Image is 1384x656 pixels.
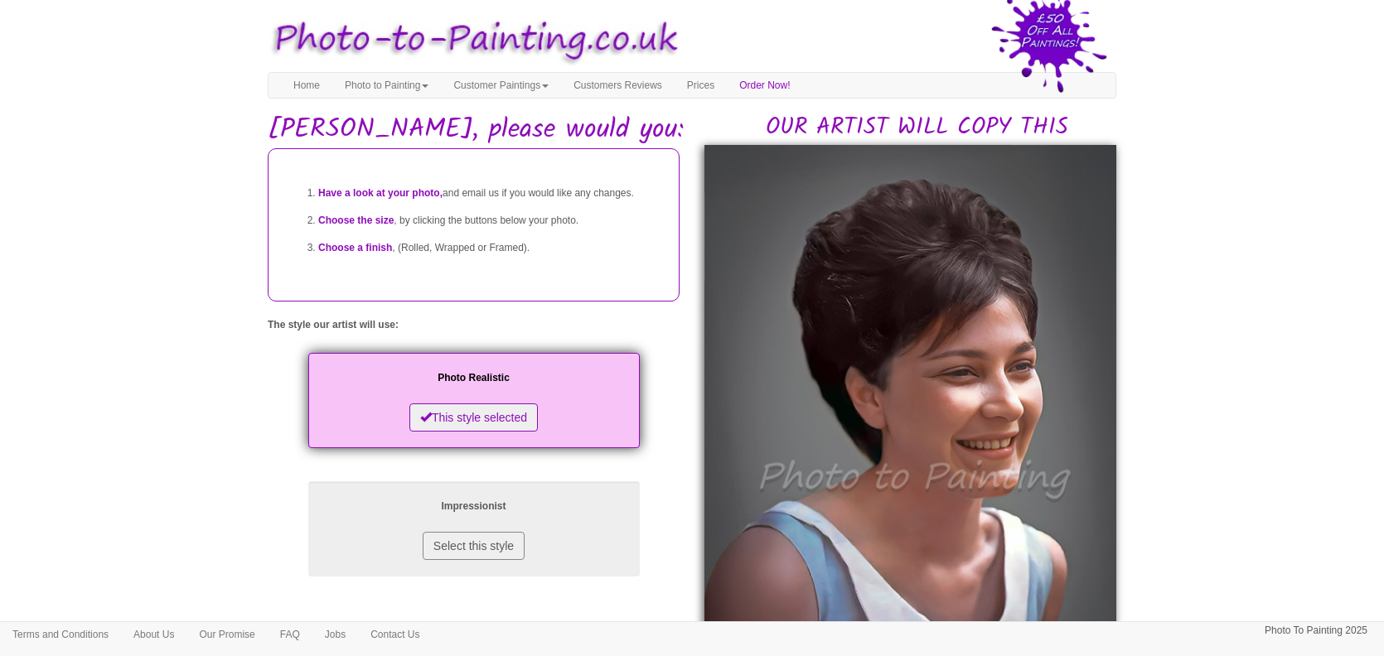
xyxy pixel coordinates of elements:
a: Jobs [312,622,358,647]
span: Choose a finish [318,242,392,253]
p: Photo Realistic [325,369,623,387]
a: FAQ [268,622,312,647]
a: Home [281,73,332,98]
a: Customers Reviews [561,73,675,98]
a: Our Promise [186,622,267,647]
a: Contact Us [358,622,432,647]
a: Prices [675,73,727,98]
p: Impressionist [325,498,623,515]
label: The style our artist will use: [268,318,399,332]
button: Select this style [423,532,525,560]
a: Customer Paintings [441,73,561,98]
img: Photo to Painting [259,8,684,72]
h1: [PERSON_NAME], please would you: [268,115,1116,144]
button: This style selected [409,403,538,432]
li: , (Rolled, Wrapped or Framed). [318,234,662,262]
span: Choose the size [318,215,394,226]
a: Order Now! [727,73,802,98]
li: , by clicking the buttons below your photo. [318,207,662,234]
p: Photo To Painting 2025 [1265,622,1367,639]
span: Have a look at your photo, [318,187,443,199]
a: About Us [121,622,186,647]
li: and email us if you would like any changes. [318,180,662,207]
h2: OUR ARTIST WILL COPY THIS [717,115,1116,141]
a: Photo to Painting [332,73,441,98]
